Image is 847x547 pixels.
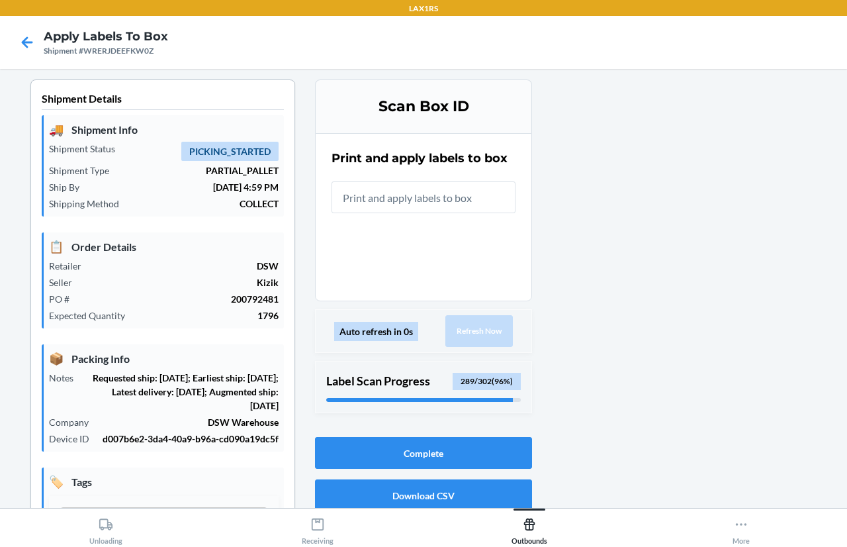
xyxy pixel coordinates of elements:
[326,372,430,390] p: Label Scan Progress
[136,309,279,323] p: 1796
[99,415,279,429] p: DSW Warehouse
[49,197,130,211] p: Shipping Method
[49,121,279,138] p: Shipment Info
[332,181,515,213] input: Print and apply labels to box
[42,91,284,110] p: Shipment Details
[49,350,64,368] span: 📦
[334,322,418,341] div: Auto refresh in 0s
[332,96,515,117] h3: Scan Box ID
[512,512,547,545] div: Outbounds
[453,373,521,390] div: 289 / 302 ( 96 %)
[445,315,513,347] button: Refresh Now
[49,238,64,256] span: 📋
[635,509,847,545] button: More
[409,3,438,15] p: LAX1RS
[90,180,279,194] p: [DATE] 4:59 PM
[44,45,168,57] div: Shipment #WRERJDEEFKW0Z
[49,275,83,289] p: Seller
[49,292,80,306] p: PO #
[332,150,508,167] h2: Print and apply labels to box
[130,197,279,211] p: COLLECT
[100,432,279,446] p: d007b6e2-3da4-40a9-b96a-cd090a19dc5f
[423,509,635,545] button: Outbounds
[49,180,90,194] p: Ship By
[302,512,334,545] div: Receiving
[49,350,279,368] p: Packing Info
[120,164,279,177] p: PARTIAL_PALLET
[49,473,279,491] p: Tags
[49,238,279,256] p: Order Details
[49,259,92,273] p: Retailer
[315,479,532,511] button: Download CSV
[733,512,750,545] div: More
[49,371,84,385] p: Notes
[84,371,279,413] p: Requested ship: [DATE]; Earliest ship: [DATE]; Latest delivery: [DATE]; Augmented ship: [DATE]
[49,432,100,446] p: Device ID
[83,275,279,289] p: Kizik
[49,142,126,156] p: Shipment Status
[49,164,120,177] p: Shipment Type
[89,512,122,545] div: Unloading
[212,509,423,545] button: Receiving
[181,142,279,161] span: PICKING_STARTED
[92,259,279,273] p: DSW
[44,28,168,45] h4: Apply Labels to Box
[49,309,136,323] p: Expected Quantity
[49,415,99,429] p: Company
[80,292,279,306] p: 200792481
[49,121,64,138] span: 🚚
[49,473,64,491] span: 🏷️
[315,437,532,469] button: Complete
